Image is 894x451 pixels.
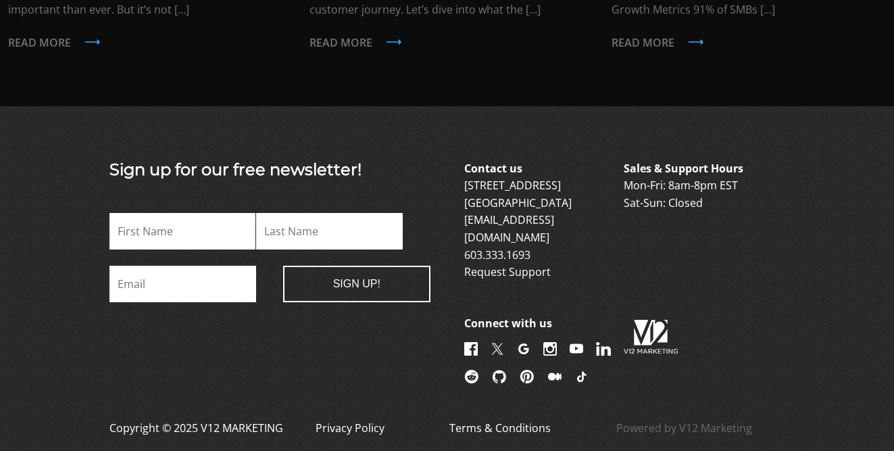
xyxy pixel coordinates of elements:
[464,342,478,356] img: Facebook
[624,160,781,212] p: Mon-Fri: 8am-8pm EST Sat-Sun: Closed
[596,342,611,356] img: LinkedIn
[464,247,530,262] a: 603.333.1693
[8,34,283,52] p: Read more
[547,370,562,383] img: Medium
[109,213,256,250] input: First Name
[491,342,504,356] img: X
[520,370,535,383] img: Pinterest
[464,264,551,279] a: Request Support
[109,266,257,302] input: Email
[464,316,552,331] b: Connect with us
[612,34,887,52] p: Read more
[575,370,589,383] img: TikTok
[543,342,557,356] img: Instagram
[464,161,522,176] b: Contact us
[570,342,583,356] img: YouTube
[256,213,403,250] input: Last Name
[464,370,479,383] img: Reddit
[624,161,743,176] b: Sales & Support Hours
[826,386,894,451] iframe: Chat Widget
[464,178,572,210] a: [STREET_ADDRESS][GEOGRAPHIC_DATA]
[283,266,430,302] input: Sign Up!
[464,212,554,245] a: [EMAIL_ADDRESS][DOMAIN_NAME]
[109,160,430,180] h3: Sign up for our free newsletter!
[492,370,507,383] img: Github
[309,34,585,52] p: Read more
[624,315,678,358] img: V12FOOTER.png
[517,342,530,356] img: Google+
